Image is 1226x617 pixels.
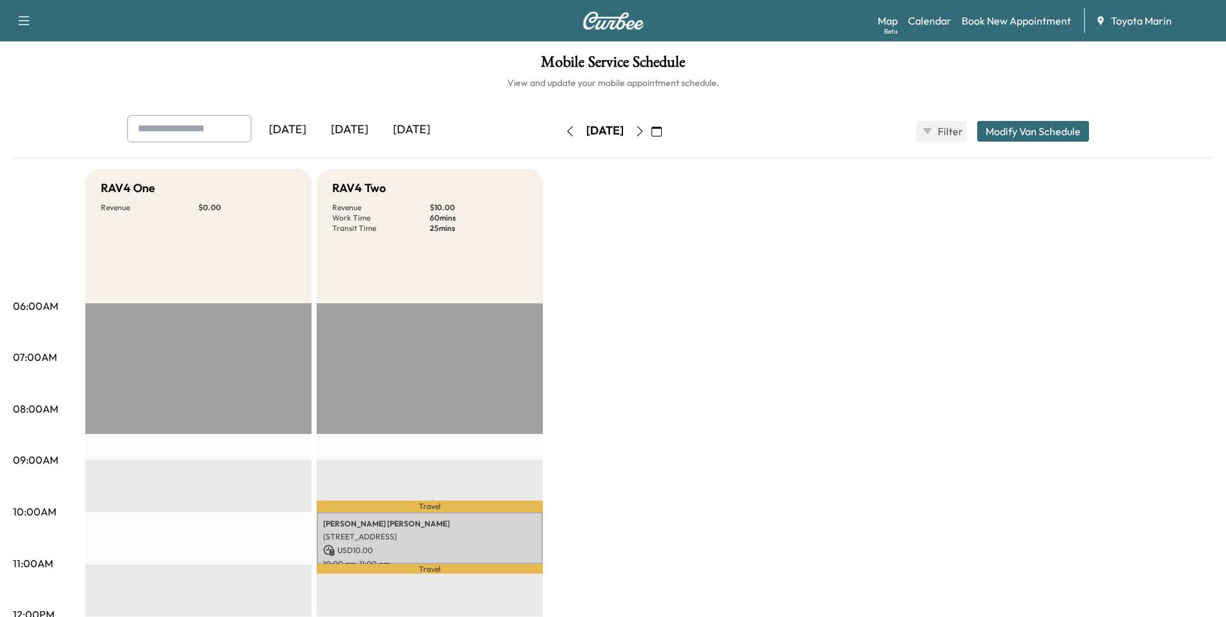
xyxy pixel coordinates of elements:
[319,115,381,145] div: [DATE]
[332,179,386,197] h5: RAV4 Two
[962,13,1071,28] a: Book New Appointment
[332,202,430,213] p: Revenue
[13,349,57,365] p: 07:00AM
[13,76,1213,89] h6: View and update your mobile appointment schedule.
[430,213,527,223] p: 60 mins
[257,115,319,145] div: [DATE]
[430,223,527,233] p: 25 mins
[381,115,443,145] div: [DATE]
[317,501,543,512] p: Travel
[332,223,430,233] p: Transit Time
[13,54,1213,76] h1: Mobile Service Schedule
[198,202,296,213] p: $ 0.00
[332,213,430,223] p: Work Time
[938,124,961,139] span: Filter
[323,559,536,569] p: 10:00 am - 11:00 am
[13,556,53,571] p: 11:00AM
[1111,13,1172,28] span: Toyota Marin
[586,123,624,139] div: [DATE]
[317,564,543,574] p: Travel
[13,401,58,417] p: 08:00AM
[582,12,644,30] img: Curbee Logo
[13,504,56,519] p: 10:00AM
[884,27,898,36] div: Beta
[323,545,536,556] p: USD 10.00
[916,121,967,142] button: Filter
[101,179,155,197] h5: RAV4 One
[430,202,527,213] p: $ 10.00
[908,13,951,28] a: Calendar
[13,298,58,314] p: 06:00AM
[13,452,58,468] p: 09:00AM
[323,519,536,529] p: [PERSON_NAME] [PERSON_NAME]
[101,202,198,213] p: Revenue
[977,121,1089,142] button: Modify Van Schedule
[878,13,898,28] a: MapBeta
[323,532,536,542] p: [STREET_ADDRESS]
